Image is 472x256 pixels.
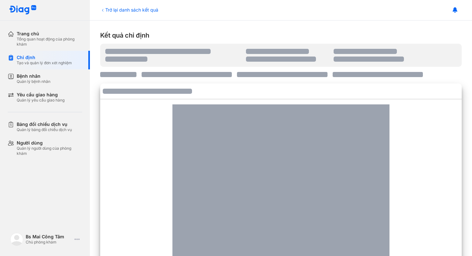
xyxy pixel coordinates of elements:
[17,92,65,98] div: Yêu cầu giao hàng
[9,5,37,15] img: logo
[26,240,72,245] div: Chủ phòng khám
[17,31,82,37] div: Trang chủ
[26,234,72,240] div: Bs Mai Công Tâm
[17,73,50,79] div: Bệnh nhân
[17,60,72,66] div: Tạo và quản lý đơn xét nghiệm
[17,121,72,127] div: Bảng đối chiếu dịch vụ
[17,55,72,60] div: Chỉ định
[17,37,82,47] div: Tổng quan hoạt động của phòng khám
[17,79,50,84] div: Quản lý bệnh nhân
[100,31,462,40] div: Kết quả chỉ định
[17,127,72,132] div: Quản lý bảng đối chiếu dịch vụ
[17,146,82,156] div: Quản lý người dùng của phòng khám
[17,140,82,146] div: Người dùng
[10,233,23,246] img: logo
[100,6,158,13] div: Trở lại danh sách kết quả
[17,98,65,103] div: Quản lý yêu cầu giao hàng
